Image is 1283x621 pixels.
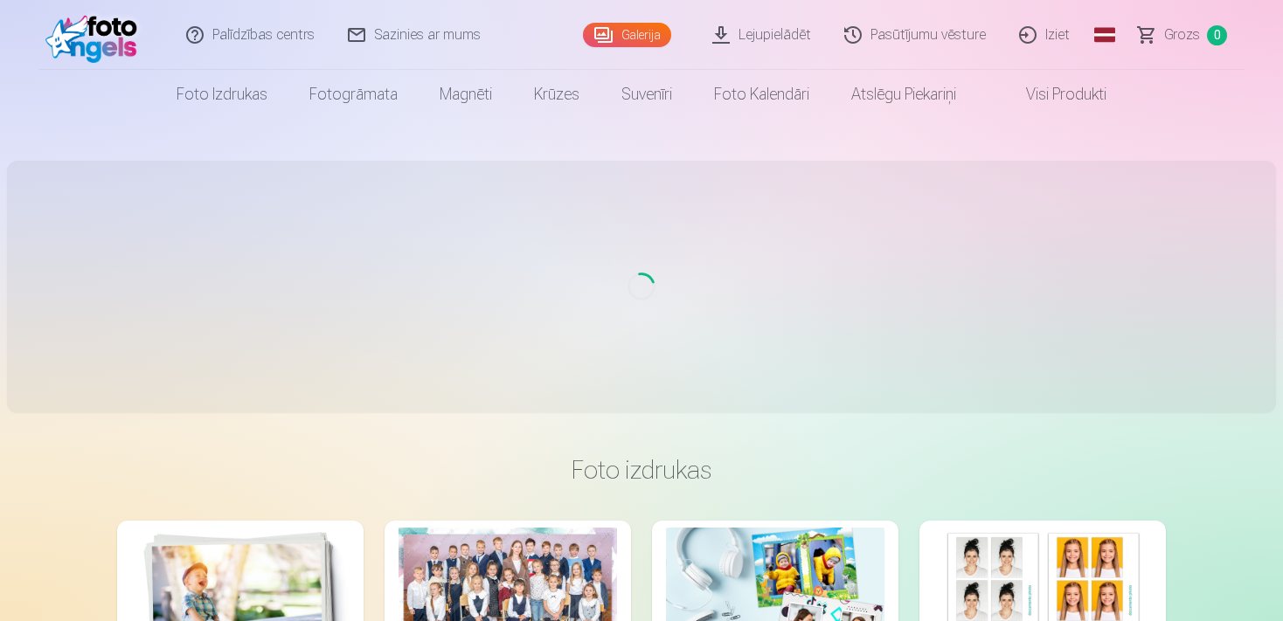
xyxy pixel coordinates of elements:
[583,23,671,47] a: Galerija
[156,70,288,119] a: Foto izdrukas
[977,70,1127,119] a: Visi produkti
[513,70,600,119] a: Krūzes
[45,7,146,63] img: /fa1
[600,70,693,119] a: Suvenīri
[419,70,513,119] a: Magnēti
[288,70,419,119] a: Fotogrāmata
[830,70,977,119] a: Atslēgu piekariņi
[1207,25,1227,45] span: 0
[1164,24,1200,45] span: Grozs
[693,70,830,119] a: Foto kalendāri
[131,454,1152,486] h3: Foto izdrukas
